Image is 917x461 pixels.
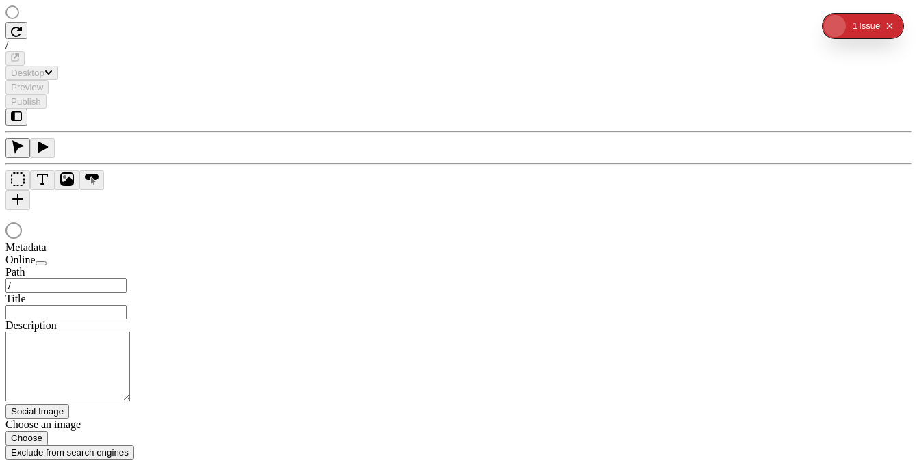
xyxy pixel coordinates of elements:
[5,431,48,445] button: Choose
[5,445,134,460] button: Exclude from search engines
[5,241,170,254] div: Metadata
[55,170,79,190] button: Image
[5,254,36,265] span: Online
[5,404,69,419] button: Social Image
[5,293,26,304] span: Title
[5,266,25,278] span: Path
[11,68,44,78] span: Desktop
[5,80,49,94] button: Preview
[11,433,42,443] span: Choose
[5,94,47,109] button: Publish
[5,319,57,331] span: Description
[5,170,30,190] button: Box
[11,96,41,107] span: Publish
[11,82,43,92] span: Preview
[11,406,64,417] span: Social Image
[5,39,912,51] div: /
[79,170,104,190] button: Button
[5,419,170,431] div: Choose an image
[11,447,129,458] span: Exclude from search engines
[5,66,58,80] button: Desktop
[30,170,55,190] button: Text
